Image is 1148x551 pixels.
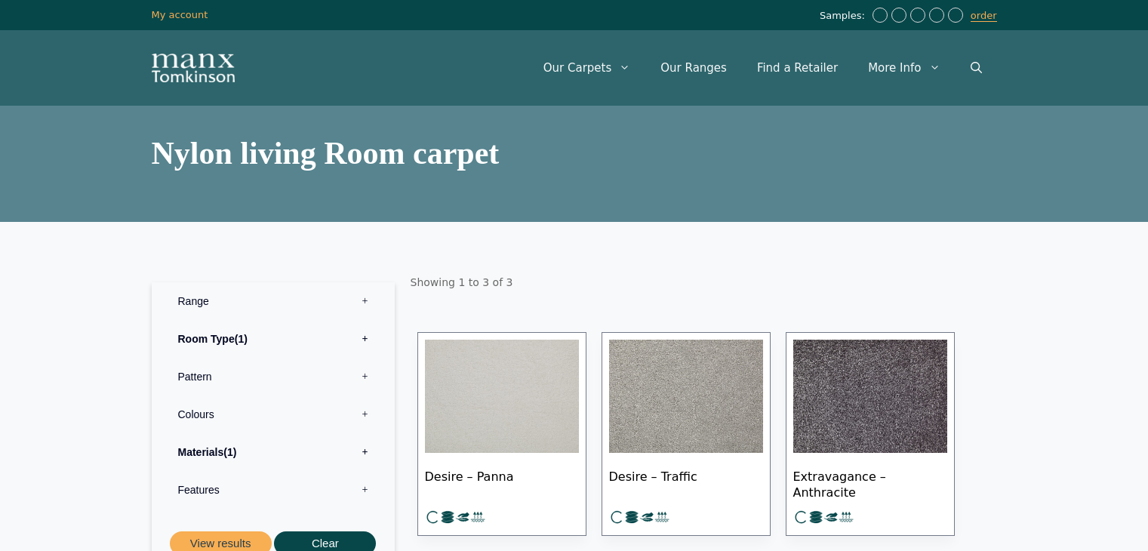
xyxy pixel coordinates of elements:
[410,267,994,297] p: Showing 1 to 3 of 3
[528,45,997,91] nav: Primary
[793,457,947,509] span: Extravagance – Anthracite
[240,136,413,171] span: living room
[163,282,383,320] label: Range
[417,332,586,537] a: Desire – Panna
[528,45,646,91] a: Our Carpets
[163,358,383,396] label: Pattern
[742,45,853,91] a: Find a Retailer
[786,332,955,537] a: Extravagance-Anthracite Extravagance – Anthracite
[853,45,955,91] a: More Info
[425,457,579,509] span: Desire – Panna
[163,471,383,509] label: Features
[609,457,763,509] span: Desire – Traffic
[793,340,947,453] img: Extravagance-Anthracite
[152,9,208,20] a: My account
[152,54,235,82] img: Manx Tomkinson
[602,332,771,537] a: Desire Traffic Desire – Traffic
[820,10,869,23] span: Samples:
[235,333,248,345] span: 1
[163,396,383,433] label: Colours
[223,446,236,458] span: 1
[609,340,763,453] img: Desire Traffic
[152,136,997,171] h1: carpet
[152,136,241,171] span: nylon
[956,45,997,91] a: Open Search Bar
[163,320,383,358] label: Room Type
[163,433,383,471] label: Materials
[645,45,742,91] a: Our Ranges
[971,10,997,22] a: order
